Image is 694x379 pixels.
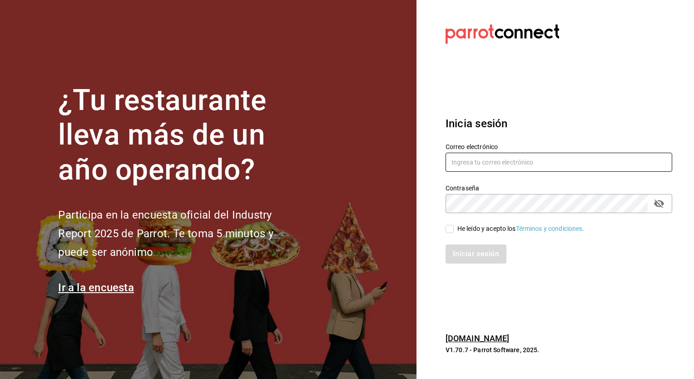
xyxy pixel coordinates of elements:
input: Ingresa tu correo electrónico [446,153,672,172]
label: Correo electrónico [446,143,672,150]
h2: Participa en la encuesta oficial del Industry Report 2025 de Parrot. Te toma 5 minutos y puede se... [58,206,303,261]
p: V1.70.7 - Parrot Software, 2025. [446,345,672,354]
h1: ¿Tu restaurante lleva más de un año operando? [58,83,303,188]
button: passwordField [651,196,667,211]
div: He leído y acepto los [457,224,585,234]
a: Términos y condiciones. [516,225,585,232]
h3: Inicia sesión [446,115,672,132]
a: Ir a la encuesta [58,281,134,294]
a: [DOMAIN_NAME] [446,334,510,343]
label: Contraseña [446,185,672,191]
